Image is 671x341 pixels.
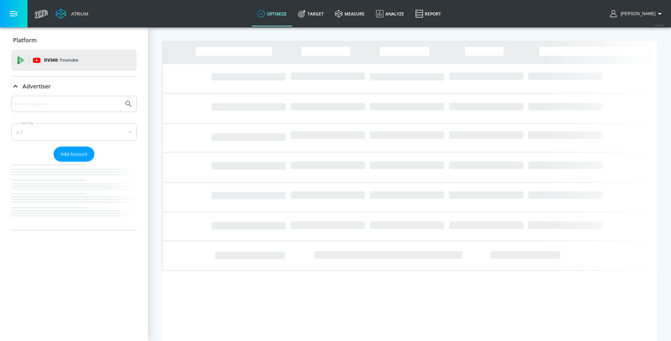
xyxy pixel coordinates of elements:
[11,96,137,230] div: Advertiser
[11,123,137,141] div: A-Z
[56,8,88,19] a: Atrium
[370,1,410,26] a: Analyze
[252,1,292,26] a: optimize
[23,82,51,90] p: Advertiser
[618,11,656,16] span: login as: victor.avalos@zefr.com
[410,1,447,26] a: Report
[60,56,78,64] p: Youtube
[11,50,137,71] div: DV360: Youtube
[20,121,35,125] label: Sort By
[11,76,137,96] div: Advertiser
[61,150,87,158] span: Add Account
[44,56,78,64] p: DV360:
[11,162,137,230] nav: list of Advertiser
[54,147,94,162] button: Add Account
[13,36,37,44] p: Platform
[292,1,329,26] a: Target
[68,11,88,17] div: Atrium
[14,99,121,108] input: Search by name
[654,23,664,27] span: v 4.33.5
[11,30,137,50] div: Platform
[610,10,664,18] button: [PERSON_NAME]
[329,1,370,26] a: measure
